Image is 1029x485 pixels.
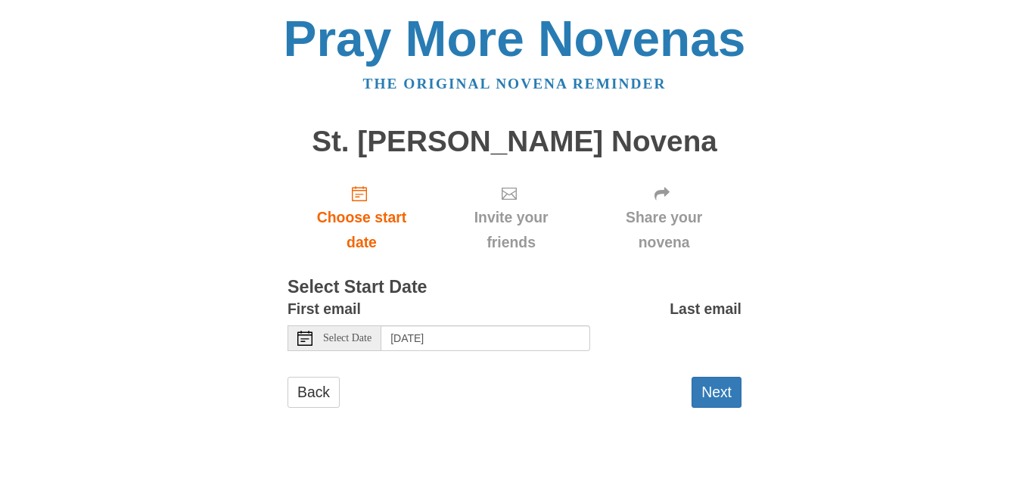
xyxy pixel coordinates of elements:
span: Choose start date [303,205,421,255]
h3: Select Start Date [288,278,741,297]
a: Pray More Novenas [284,11,746,67]
a: Choose start date [288,173,436,263]
div: Click "Next" to confirm your start date first. [436,173,586,263]
label: Last email [670,297,741,322]
span: Invite your friends [451,205,571,255]
div: Click "Next" to confirm your start date first. [586,173,741,263]
h1: St. [PERSON_NAME] Novena [288,126,741,158]
label: First email [288,297,361,322]
span: Select Date [323,333,371,344]
a: The original novena reminder [363,76,667,92]
button: Next [692,377,741,408]
span: Share your novena [602,205,726,255]
a: Back [288,377,340,408]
